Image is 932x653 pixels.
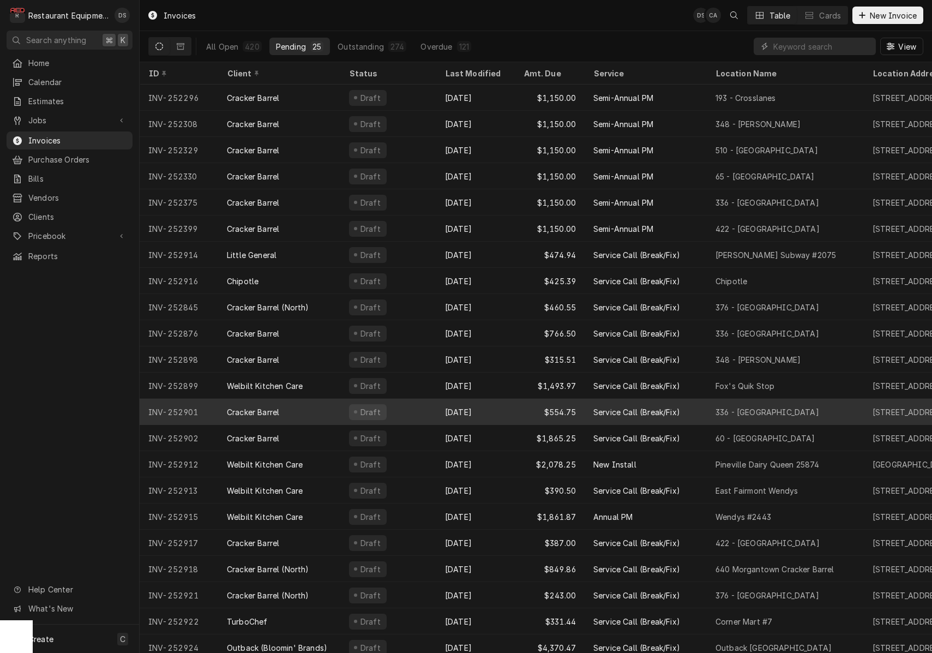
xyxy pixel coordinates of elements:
div: East Fairmont Wendys [715,485,798,496]
div: [DATE] [436,189,515,215]
div: DS [115,8,130,23]
span: Estimates [28,95,127,107]
div: Cracker Barrel [227,433,279,444]
a: Reports [7,247,133,265]
div: INV-252901 [140,399,218,425]
span: Reports [28,250,127,262]
div: Draft [359,171,382,182]
button: Search anything⌘K [7,31,133,50]
div: 422 - [GEOGRAPHIC_DATA] [715,223,820,235]
div: $554.75 [515,399,585,425]
div: INV-252375 [140,189,218,215]
div: [DATE] [436,425,515,451]
div: Cracker Barrel [227,145,279,156]
div: [PERSON_NAME] Subway #2075 [715,249,836,261]
div: Welbilt Kitchen Care [227,485,303,496]
div: Chrissy Adams's Avatar [706,8,721,23]
div: Service Call (Break/Fix) [593,328,680,339]
div: 376 - [GEOGRAPHIC_DATA] [715,302,819,313]
div: Service Call (Break/Fix) [593,302,680,313]
div: Draft [359,433,382,444]
div: $460.55 [515,294,585,320]
span: Search anything [26,34,86,46]
div: Draft [359,145,382,156]
div: Draft [359,354,382,366]
div: Location Name [715,68,853,79]
div: INV-252876 [140,320,218,346]
span: Vendors [28,192,127,203]
div: 25 [312,41,321,52]
div: $390.50 [515,477,585,504]
div: Semi-Annual PM [593,145,653,156]
div: INV-252329 [140,137,218,163]
div: Draft [359,485,382,496]
div: [DATE] [436,530,515,556]
span: Invoices [28,135,127,146]
div: Welbilt Kitchen Care [227,511,303,523]
div: $387.00 [515,530,585,556]
div: $1,861.87 [515,504,585,530]
div: Little General [227,249,276,261]
div: Draft [359,302,382,313]
div: $1,150.00 [515,163,585,189]
div: INV-252898 [140,346,218,373]
div: INV-252922 [140,608,218,634]
div: CA [706,8,721,23]
div: Cracker Barrel [227,223,279,235]
div: $1,150.00 [515,189,585,215]
div: Chipotle [227,275,258,287]
div: Last Modified [445,68,504,79]
div: INV-252330 [140,163,218,189]
div: Overdue [420,41,452,52]
div: Draft [359,118,382,130]
div: Restaurant Equipment Diagnostics's Avatar [10,8,25,23]
div: INV-252912 [140,451,218,477]
a: Home [7,54,133,72]
div: Draft [359,197,382,208]
div: $1,150.00 [515,111,585,137]
div: INV-252308 [140,111,218,137]
div: Welbilt Kitchen Care [227,459,303,470]
div: All Open [206,41,238,52]
div: Service Call (Break/Fix) [593,433,680,444]
a: Bills [7,170,133,188]
div: Service Call (Break/Fix) [593,406,680,418]
div: INV-252913 [140,477,218,504]
div: New Install [593,459,636,470]
div: [DATE] [436,215,515,242]
div: Wendys #2443 [715,511,771,523]
div: Draft [359,92,382,104]
a: Clients [7,208,133,226]
div: 274 [390,41,404,52]
div: Service [593,68,696,79]
div: Service Call (Break/Fix) [593,590,680,601]
div: Cracker Barrel [227,92,279,104]
div: [DATE] [436,582,515,608]
div: [DATE] [436,504,515,530]
div: TurboChef [227,616,267,627]
div: Corner Mart #7 [715,616,772,627]
span: C [120,633,125,645]
span: View [896,41,918,52]
button: New Invoice [852,7,923,24]
div: [DATE] [436,320,515,346]
div: Service Call (Break/Fix) [593,564,680,575]
div: 422 - [GEOGRAPHIC_DATA] [715,537,820,549]
div: Semi-Annual PM [593,92,653,104]
div: INV-252914 [140,242,218,268]
div: Table [769,10,791,21]
div: Cracker Barrel (North) [227,302,309,313]
div: $1,493.97 [515,373,585,399]
div: Semi-Annual PM [593,171,653,182]
div: $425.39 [515,268,585,294]
div: Service Call (Break/Fix) [593,485,680,496]
div: Outstanding [338,41,384,52]
a: Invoices [7,131,133,149]
div: 420 [245,41,259,52]
div: [DATE] [436,556,515,582]
div: Amt. Due [524,68,574,79]
div: 65 - [GEOGRAPHIC_DATA] [715,171,815,182]
div: DS [693,8,708,23]
div: ID [148,68,207,79]
span: Clients [28,211,127,223]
